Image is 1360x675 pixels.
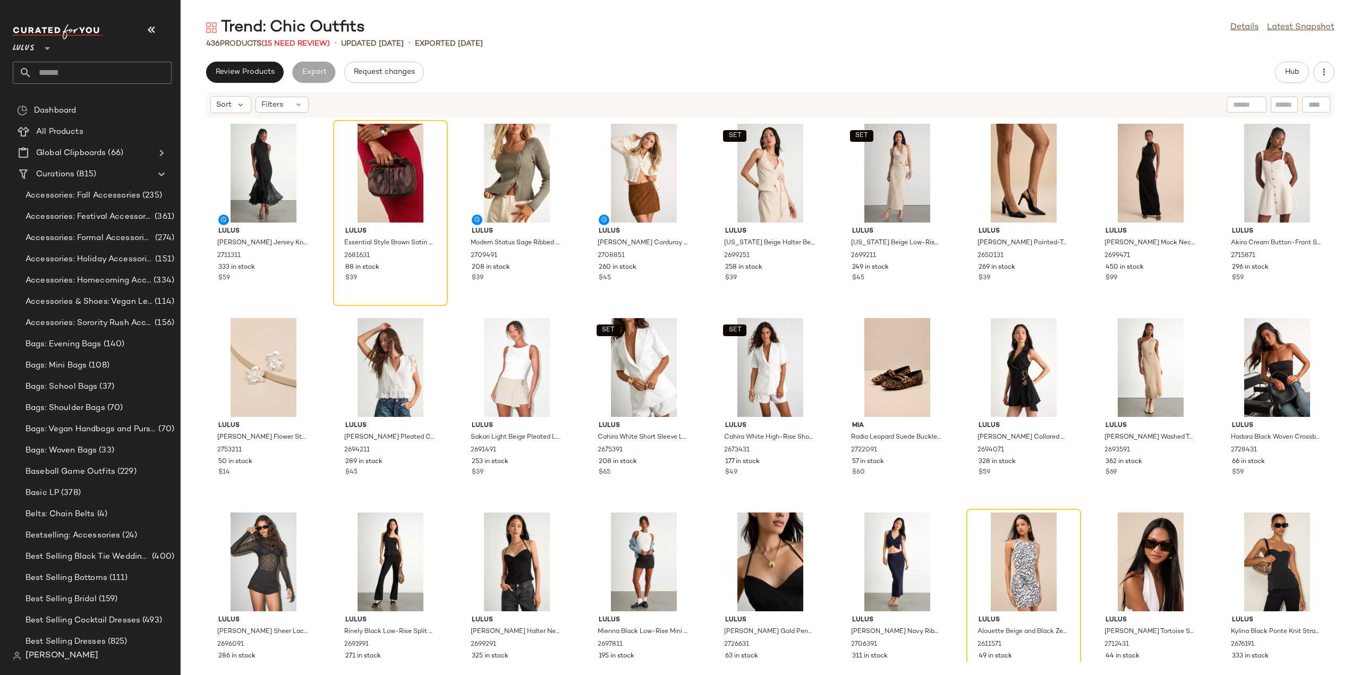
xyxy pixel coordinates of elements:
[463,512,571,611] img: 2699291_02_front_2025-07-21.jpg
[216,99,232,110] span: Sort
[1104,238,1195,248] span: [PERSON_NAME] Mock Neck Lace Cutout Maxi Dress
[218,468,230,477] span: $14
[1104,446,1130,455] span: 2693591
[472,616,562,625] span: Lulus
[599,263,636,272] span: 260 in stock
[1106,421,1196,431] span: Lulus
[598,433,688,442] span: Cahira White Short Sleeve Longline Blazer
[1232,468,1244,477] span: $59
[59,487,81,499] span: (378)
[852,227,942,236] span: Lulus
[215,68,275,76] span: Review Products
[1232,421,1322,431] span: Lulus
[979,468,990,477] span: $59
[1104,251,1130,261] span: 2699471
[150,551,174,563] span: (400)
[598,446,623,455] span: 2675391
[345,616,436,625] span: Lulus
[97,445,114,457] span: (33)
[598,238,688,248] span: [PERSON_NAME] Corduroy High-Rise Mini Skirt
[472,652,508,661] span: 325 in stock
[206,62,284,83] button: Review Products
[107,572,128,584] span: (111)
[25,275,151,287] span: Accessories: Homecoming Accessories
[101,338,125,351] span: (140)
[25,508,95,520] span: Belts: Chain Belts
[471,627,561,637] span: [PERSON_NAME] Halter Neck Top
[979,616,1069,625] span: Lulus
[852,274,864,283] span: $45
[844,318,951,417] img: 2722091_02_front_2025-07-30.jpg
[1232,616,1322,625] span: Lulus
[851,238,941,248] span: [US_STATE] Beige Low-Rise Midi Skirt
[979,421,1069,431] span: Lulus
[1232,457,1265,467] span: 66 in stock
[218,274,230,283] span: $59
[344,433,435,442] span: [PERSON_NAME] Pleated Cotton Button-Up Top
[25,338,101,351] span: Bags: Evening Bags
[25,211,152,223] span: Accessories: Festival Accessories
[472,421,562,431] span: Lulus
[152,211,174,223] span: (361)
[337,512,444,611] img: 2691991_02_fullbody_2025-07-21.jpg
[599,468,610,477] span: $65
[25,636,106,648] span: Best Selling Dresses
[717,512,824,611] img: 2726631_03_OM_2025-07-23.jpg
[217,446,242,455] span: 2753211
[345,421,436,431] span: Lulus
[851,251,876,261] span: 2699211
[95,508,107,520] span: (4)
[105,402,123,414] span: (70)
[977,238,1068,248] span: [PERSON_NAME] Pointed-Toe Slingback Pumps
[1106,263,1144,272] span: 450 in stock
[724,627,814,637] span: [PERSON_NAME] Gold Pendant Cord Choker Necklace
[152,317,174,329] span: (156)
[599,457,637,467] span: 208 in stock
[599,421,689,431] span: Lulus
[106,147,123,159] span: (66)
[34,105,76,117] span: Dashboard
[725,274,737,283] span: $39
[725,616,815,625] span: Lulus
[25,529,120,542] span: Bestselling: Accessories
[1106,227,1196,236] span: Lulus
[979,457,1016,467] span: 328 in stock
[471,446,496,455] span: 2691491
[345,274,357,283] span: $39
[970,512,1077,611] img: 12555641_2611571.jpg
[1231,446,1257,455] span: 2728431
[218,457,252,467] span: 50 in stock
[851,640,877,650] span: 2706391
[1230,21,1259,34] a: Details
[1231,640,1254,650] span: 2676191
[1231,627,1321,637] span: Kylina Black Ponte Knit Strapless Top
[25,445,97,457] span: Bags: Woven Bags
[218,263,255,272] span: 333 in stock
[87,360,109,372] span: (108)
[1097,124,1204,223] img: 2699471_02_front_2025-07-29.jpg
[344,251,370,261] span: 2681631
[140,190,162,202] span: (235)
[17,105,28,116] img: svg%3e
[850,130,873,142] button: SET
[13,652,21,660] img: svg%3e
[851,433,941,442] span: Radia Leopard Suede Buckle Ballet Flats
[717,124,824,223] img: 2699251_01_hero_2025-07-29.jpg
[471,238,561,248] span: Modern Status Sage Ribbed Asymmetrical Button-Front Sweater Top
[345,468,358,477] span: $45
[463,318,571,417] img: 2691491_01_hero_2025-07-25.jpg
[345,263,379,272] span: 88 in stock
[590,124,698,223] img: 2708851_02_front_2025-08-11.jpg
[472,263,510,272] span: 208 in stock
[1223,124,1331,223] img: 2715871_01_hero_2025-07-31.jpg
[970,318,1077,417] img: 2694071_01_hero_2025-07-18.jpg
[261,40,330,48] span: (15 Need Review)
[1104,433,1195,442] span: [PERSON_NAME] Washed Tan Denim One-Shoulder Belted Midi Dress
[345,457,382,467] span: 289 in stock
[723,324,746,336] button: SET
[25,381,97,393] span: Bags: School Bags
[852,457,884,467] span: 57 in stock
[590,318,698,417] img: 2675391_02_front_2025-07-24.jpg
[970,124,1077,223] img: 2650131_01_OM_2025-08-04.jpg
[345,227,436,236] span: Lulus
